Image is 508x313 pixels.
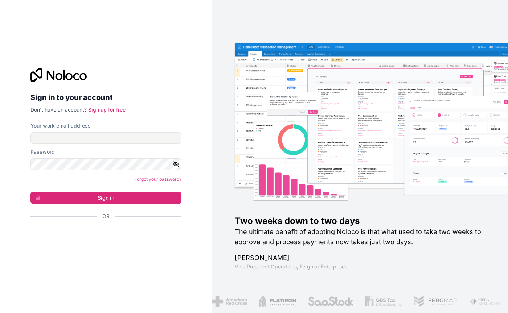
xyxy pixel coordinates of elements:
img: /assets/american-red-cross-BAupjrZR.png [212,296,247,307]
img: /assets/saastock-C6Zbiodz.png [308,296,353,307]
span: Or [102,213,110,220]
label: Your work email address [30,122,91,129]
input: Password [30,158,181,170]
input: Email address [30,132,181,144]
a: Forgot your password? [134,176,181,182]
a: Sign up for free [88,107,126,113]
label: Password [30,148,55,155]
button: Sign in [30,192,181,204]
span: Don't have an account? [30,107,87,113]
img: /assets/flatiron-C8eUkumj.png [259,296,296,307]
h2: Sign in to your account [30,91,181,104]
h1: [PERSON_NAME] [235,253,485,263]
h1: Two weeks down to two days [235,215,485,227]
h2: The ultimate benefit of adopting Noloco is that what used to take two weeks to approve and proces... [235,227,485,247]
img: /assets/fiera-fwj2N5v4.png [469,296,503,307]
img: /assets/fergmar-CudnrXN5.png [413,296,458,307]
img: /assets/gbstax-C-GtDUiK.png [365,296,402,307]
iframe: Sign in with Google Button [27,228,179,244]
h1: Vice President Operations , Fergmar Enterprises [235,263,485,270]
